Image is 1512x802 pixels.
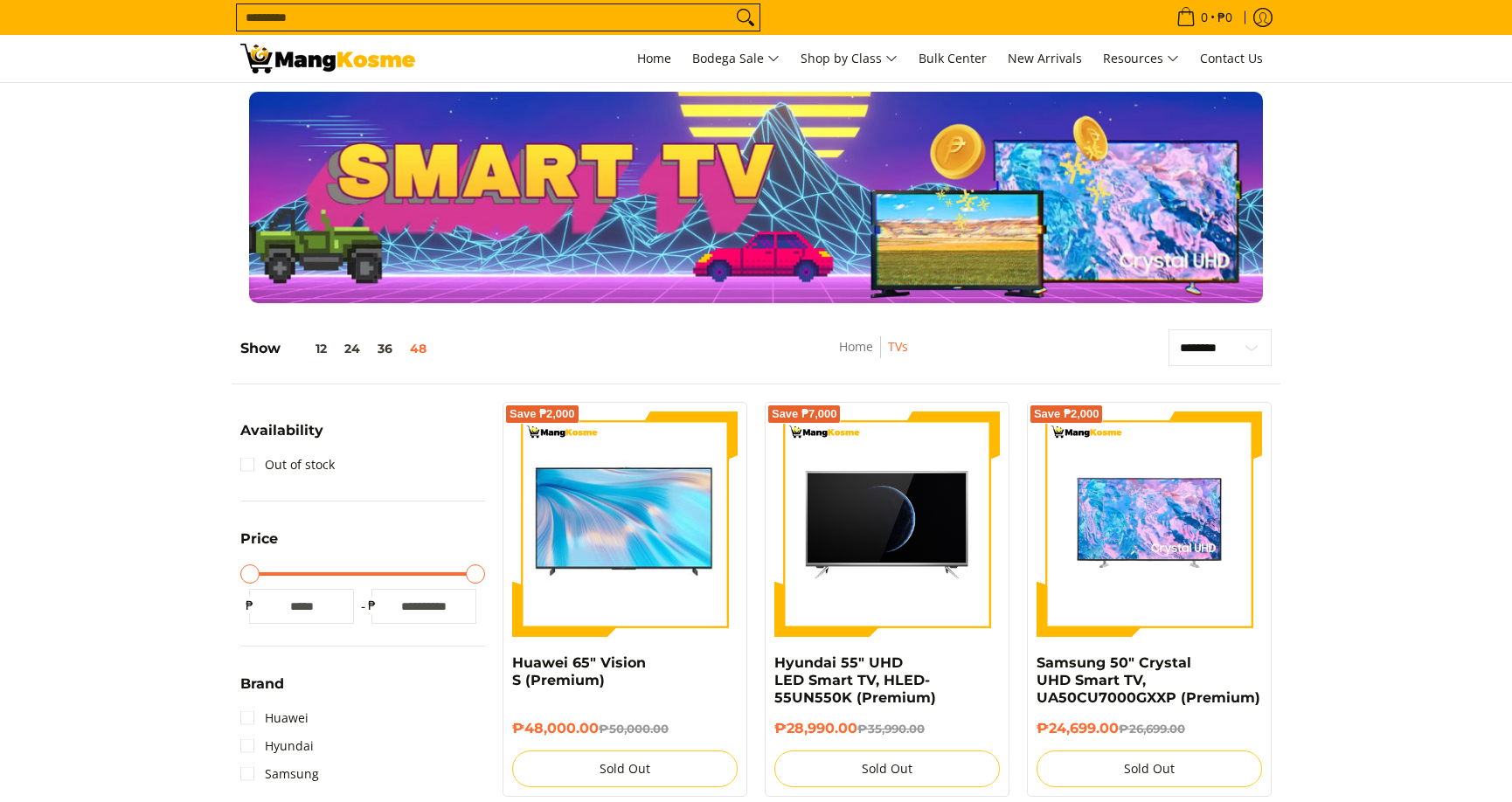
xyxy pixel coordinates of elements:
[401,342,435,356] button: 48
[692,48,780,70] span: Bodega Sale
[1191,35,1272,82] a: Contact Us
[857,722,925,736] del: ₱35,990.00
[919,50,987,66] span: Bulk Center
[240,424,323,451] summary: Open
[1103,48,1179,70] span: Resources
[637,50,671,66] span: Home
[510,409,575,419] span: Save ₱2,000
[1037,720,1262,737] h6: ₱24,699.00
[240,704,309,732] a: Huawei
[240,451,335,479] a: Out of stock
[240,677,284,691] span: Brand
[1119,722,1185,736] del: ₱26,699.00
[1094,35,1188,82] a: Resources
[1037,654,1260,706] a: Samsung 50" Crystal UHD Smart TV, UA50CU7000GXXP (Premium)
[1215,11,1235,24] span: ₱0
[774,411,1000,637] img: hyundai-ultra-hd-smart-tv-65-inch-full-view-mang-kosme
[512,420,738,626] img: huawei-s-65-inch-4k-lcd-display-tv-full-view-mang-kosme
[910,35,995,82] a: Bulk Center
[792,35,906,82] a: Shop by Class
[1034,409,1099,419] span: Save ₱2,000
[1200,50,1263,66] span: Contact Us
[1008,50,1082,66] span: New Arrivals
[1037,411,1262,637] img: Samsung 50" Crystal UHD Smart TV, UA50CU7000GXXP (Premium)
[801,48,898,70] span: Shop by Class
[599,722,669,736] del: ₱50,000.00
[336,342,369,356] button: 24
[281,342,336,356] button: 12
[774,654,936,706] a: Hyundai 55" UHD LED Smart TV, HLED-55UN550K (Premium)
[240,340,435,357] h5: Show
[732,4,759,31] button: Search
[240,677,284,704] summary: Open
[512,750,738,787] button: Sold Out
[512,654,646,688] a: Huawei 65" Vision S (Premium)
[1171,8,1238,27] span: •
[839,338,873,355] a: Home
[512,720,738,737] h6: ₱48,000.00
[240,532,278,546] span: Price
[772,409,837,419] span: Save ₱7,000
[774,750,1000,787] button: Sold Out
[240,424,323,438] span: Availability
[240,597,258,614] span: ₱
[1198,11,1210,24] span: 0
[774,720,1000,737] h6: ₱28,990.00
[363,597,380,614] span: ₱
[240,760,319,788] a: Samsung
[1037,750,1262,787] button: Sold Out
[240,732,314,760] a: Hyundai
[369,342,401,356] button: 36
[433,35,1272,82] nav: Main Menu
[888,338,908,355] a: TVs
[628,35,680,82] a: Home
[240,44,415,73] img: TVs - Premium Television Brands l Mang Kosme
[740,336,1007,376] nav: Breadcrumbs
[240,532,278,559] summary: Open
[683,35,788,82] a: Bodega Sale
[999,35,1091,82] a: New Arrivals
